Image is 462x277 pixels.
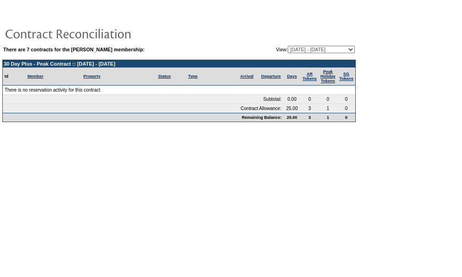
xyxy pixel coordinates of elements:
[3,47,145,52] b: There are 7 contracts for the [PERSON_NAME] membership:
[337,95,355,104] td: 0
[301,95,319,104] td: 0
[283,113,301,122] td: 25.00
[319,113,338,122] td: 1
[321,69,336,83] a: Peak HolidayTokens
[158,74,171,79] a: Status
[337,104,355,113] td: 0
[229,46,355,53] td: View:
[84,74,101,79] a: Property
[3,68,25,86] td: Id
[301,113,319,122] td: 3
[283,95,301,104] td: 0.00
[5,24,189,43] img: pgTtlContractReconciliation.gif
[261,74,281,79] a: Departure
[287,74,297,79] a: Days
[283,104,301,113] td: 25.00
[3,104,283,113] td: Contract Allowance:
[3,95,283,104] td: Subtotal:
[3,60,355,68] td: 30 Day Plus - Peak Contract :: [DATE] - [DATE]
[240,74,254,79] a: Arrival
[3,86,355,95] td: There is no reservation activity for this contract
[337,113,355,122] td: 0
[319,95,338,104] td: 0
[319,104,338,113] td: 1
[339,72,353,81] a: SGTokens
[27,74,43,79] a: Member
[303,72,317,81] a: ARTokens
[188,74,197,79] a: Type
[3,113,283,122] td: Remaining Balance:
[301,104,319,113] td: 3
